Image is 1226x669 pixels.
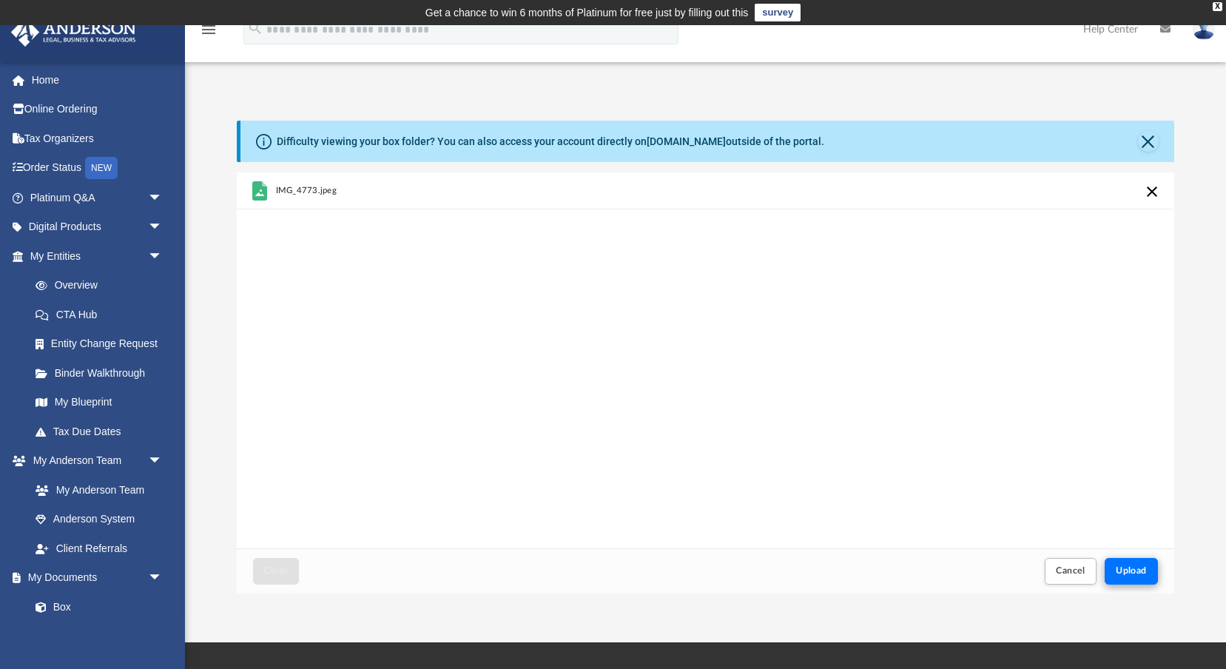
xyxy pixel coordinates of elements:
[647,135,726,147] a: [DOMAIN_NAME]
[7,18,141,47] img: Anderson Advisors Platinum Portal
[148,183,178,213] span: arrow_drop_down
[200,28,218,38] a: menu
[21,534,178,563] a: Client Referrals
[21,300,185,329] a: CTA Hub
[21,329,185,359] a: Entity Change Request
[10,124,185,153] a: Tax Organizers
[1144,183,1162,201] button: Cancel this upload
[1045,558,1097,584] button: Cancel
[277,134,824,149] div: Difficulty viewing your box folder? You can also access your account directly on outside of the p...
[21,388,178,417] a: My Blueprint
[1105,558,1158,584] button: Upload
[10,65,185,95] a: Home
[10,212,185,242] a: Digital Productsarrow_drop_down
[148,212,178,243] span: arrow_drop_down
[200,21,218,38] i: menu
[21,271,185,300] a: Overview
[10,183,185,212] a: Platinum Q&Aarrow_drop_down
[1213,2,1222,11] div: close
[237,172,1173,548] div: grid
[1116,566,1147,575] span: Upload
[10,153,185,184] a: Order StatusNEW
[264,566,288,575] span: Close
[148,241,178,272] span: arrow_drop_down
[755,4,801,21] a: survey
[10,241,185,271] a: My Entitiesarrow_drop_down
[1193,19,1215,40] img: User Pic
[253,558,299,584] button: Close
[10,563,178,593] a: My Documentsarrow_drop_down
[148,563,178,594] span: arrow_drop_down
[1056,566,1085,575] span: Cancel
[10,446,178,476] a: My Anderson Teamarrow_drop_down
[21,475,170,505] a: My Anderson Team
[10,95,185,124] a: Online Ordering
[21,417,185,446] a: Tax Due Dates
[21,358,185,388] a: Binder Walkthrough
[425,4,749,21] div: Get a chance to win 6 months of Platinum for free just by filling out this
[1138,131,1159,152] button: Close
[237,172,1173,594] div: Upload
[85,157,118,179] div: NEW
[21,592,170,622] a: Box
[276,186,337,195] span: IMG_4773.jpeg
[21,505,178,534] a: Anderson System
[148,446,178,477] span: arrow_drop_down
[247,20,263,36] i: search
